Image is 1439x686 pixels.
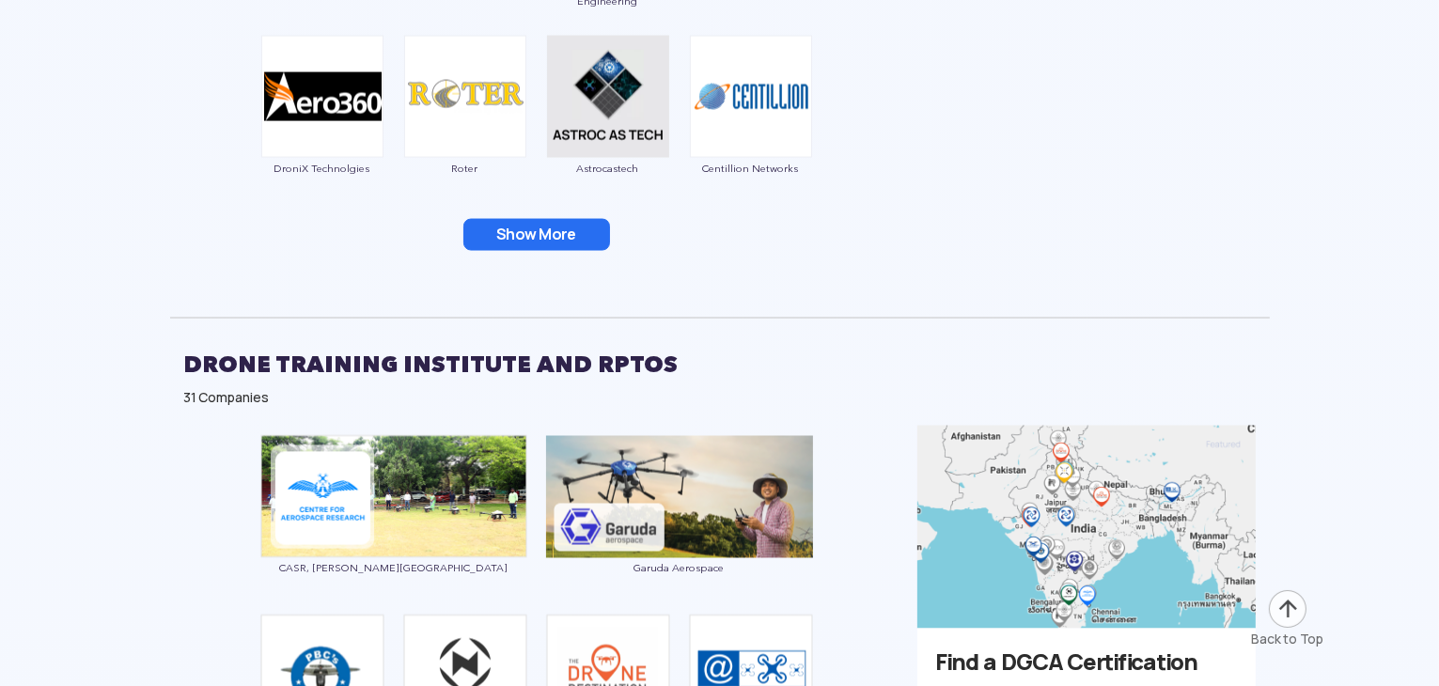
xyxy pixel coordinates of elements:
button: Show More [463,219,610,251]
img: ic_astrocastech.png [547,36,669,158]
span: CASR, [PERSON_NAME][GEOGRAPHIC_DATA] [260,563,527,574]
img: ic_apiroter.png [404,36,526,158]
span: Centillion Networks [689,163,813,174]
a: Centillion Networks [689,87,813,174]
img: bg_advert_training_sidebar.png [917,426,1256,629]
a: Garuda Aerospace [546,488,813,574]
span: Astrocastech [546,163,670,174]
span: Garuda Aerospace [546,563,813,574]
img: ic_centillion.png [690,36,812,158]
a: DroniX Technolgies [260,87,384,174]
img: ic_annauniversity_block.png [260,435,527,558]
h2: DRONE TRAINING INSTITUTE AND RPTOS [184,341,1256,388]
span: Roter [403,163,527,174]
img: ic_garudarpto_eco.png [546,436,813,558]
a: CASR, [PERSON_NAME][GEOGRAPHIC_DATA] [260,488,527,575]
img: ic_arrow-up.png [1267,588,1308,630]
span: DroniX Technolgies [260,163,384,174]
a: Astrocastech [546,87,670,174]
div: 31 Companies [184,388,1256,407]
div: Back to Top [1252,630,1324,648]
img: ic_aero360.png [261,36,383,158]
